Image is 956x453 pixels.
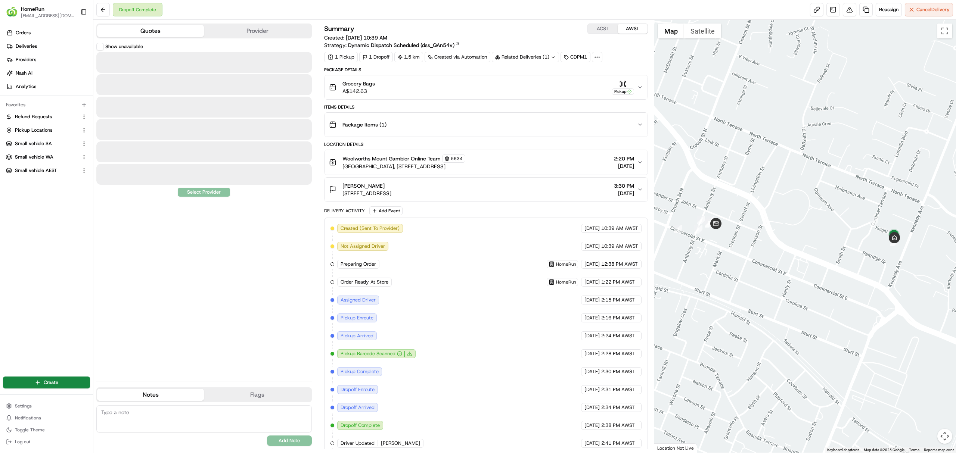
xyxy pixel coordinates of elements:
[870,218,878,226] div: 9
[325,178,648,201] button: [PERSON_NAME][STREET_ADDRESS]3:30 PM[DATE]
[341,332,373,339] span: Pickup Arrived
[34,79,103,85] div: We're available if you need us!
[62,136,65,142] span: •
[342,182,385,190] span: [PERSON_NAME]
[6,154,78,160] a: Small vehicle WA
[324,104,648,110] div: Items Details
[15,167,57,175] span: Knowledge Base
[16,83,36,90] span: Analytics
[584,440,600,447] span: [DATE]
[601,261,638,268] span: 12:38 PM AWST
[612,80,634,95] button: Pickup
[584,422,600,429] span: [DATE]
[53,185,90,191] a: Powered byPylon
[658,24,684,38] button: Show street map
[614,162,634,170] span: [DATE]
[97,25,204,37] button: Quotes
[601,243,638,250] span: 10:39 AM AWST
[341,315,373,321] span: Pickup Enroute
[3,413,90,423] button: Notifications
[937,24,952,38] button: Toggle fullscreen view
[4,164,60,178] a: 📗Knowledge Base
[66,136,81,142] span: [DATE]
[584,261,600,268] span: [DATE]
[7,8,22,23] img: Nash
[325,150,648,175] button: Woolworths Mount Gambier Online Team5634[GEOGRAPHIC_DATA], [STREET_ADDRESS]2:20 PM[DATE]
[342,87,375,95] span: A$142.63
[7,30,136,42] p: Welcome 👋
[3,99,90,111] div: Favorites
[3,151,90,163] button: Small vehicle WA
[3,81,93,93] a: Analytics
[3,437,90,447] button: Log out
[3,40,93,52] a: Deliveries
[601,440,635,447] span: 2:41 PM AWST
[74,185,90,191] span: Pylon
[346,34,387,41] span: [DATE] 10:39 AM
[15,439,30,445] span: Log out
[584,350,600,357] span: [DATE]
[584,315,600,321] span: [DATE]
[601,404,635,411] span: 2:34 PM AWST
[324,34,387,41] span: Created:
[584,279,600,285] span: [DATE]
[584,332,600,339] span: [DATE]
[341,225,400,232] span: Created (Sent To Provider)
[341,261,376,268] span: Preparing Order
[341,422,380,429] span: Dropoff Complete
[105,43,143,50] label: Show unavailable
[614,155,634,162] span: 2:20 PM
[3,67,93,79] a: Nash AI
[706,216,714,225] div: 5
[492,52,559,62] div: Related Deliveries (1)
[341,297,376,303] span: Assigned Driver
[21,5,44,13] button: HomeRun
[916,6,950,13] span: Cancel Delivery
[341,350,402,357] button: Pickup Barcode Scanned
[324,41,460,49] div: Strategy:
[556,279,576,285] span: HomeRun
[584,368,600,375] span: [DATE]
[16,72,29,85] img: 4281594248423_2fcf9dad9f2a874258b8_72.png
[612,88,634,95] div: Pickup
[697,216,705,224] div: 4
[66,116,81,122] span: [DATE]
[62,116,65,122] span: •
[341,279,388,285] span: Order Ready At Store
[556,261,576,267] span: HomeRun
[674,225,682,233] div: 3
[905,3,953,16] button: CancelDelivery
[324,141,648,147] div: Location Details
[6,113,78,120] a: Refund Requests
[705,219,713,227] div: 7
[394,52,423,62] div: 1.5 km
[584,243,600,250] span: [DATE]
[937,429,952,444] button: Map camera controls
[127,74,136,83] button: Start new chat
[6,127,78,134] a: Pickup Locations
[204,25,311,37] button: Provider
[15,154,53,160] span: Small vehicle WA
[588,24,618,34] button: ACST
[7,109,19,121] img: Masood Aslam
[654,443,697,453] div: Location Not Live
[21,13,74,19] button: [EMAIL_ADDRESS][DOMAIN_NAME]
[656,443,681,453] a: Open this area in Google Maps (opens a new window)
[341,386,375,393] span: Dropoff Enroute
[15,427,45,433] span: Toggle Theme
[325,75,648,99] button: Grocery BagsA$142.63Pickup
[6,140,78,147] a: Small vehicle SA
[909,448,919,452] a: Terms
[16,70,32,76] span: Nash AI
[924,448,954,452] a: Report a map error
[601,422,635,429] span: 2:38 PM AWST
[601,297,635,303] span: 2:15 PM AWST
[425,52,490,62] div: Created via Automation
[601,332,635,339] span: 2:24 PM AWST
[451,156,463,162] span: 5634
[63,168,69,174] div: 💻
[601,315,635,321] span: 2:16 PM AWST
[614,182,634,190] span: 3:30 PM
